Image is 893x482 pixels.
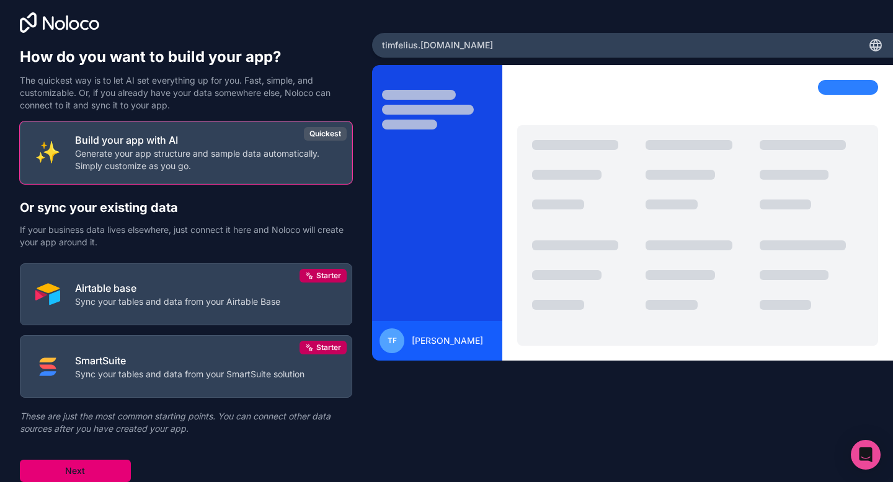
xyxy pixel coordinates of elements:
p: Airtable base [75,281,280,296]
button: Next [20,460,131,482]
div: Quickest [304,127,347,141]
button: SMART_SUITESmartSuiteSync your tables and data from your SmartSuite solutionStarter [20,335,352,398]
img: AIRTABLE [35,282,60,307]
h2: Or sync your existing data [20,199,352,216]
h1: How do you want to build your app? [20,47,352,67]
p: Sync your tables and data from your Airtable Base [75,296,280,308]
p: Sync your tables and data from your SmartSuite solution [75,368,304,380]
p: If your business data lives elsewhere, just connect it here and Noloco will create your app aroun... [20,224,352,248]
span: Starter [316,271,341,281]
span: TF [388,336,397,346]
div: Open Intercom Messenger [851,440,881,470]
p: The quickest way is to let AI set everything up for you. Fast, simple, and customizable. Or, if y... [20,74,352,112]
p: Build your app with AI [75,133,337,147]
span: Starter [316,343,341,353]
span: [PERSON_NAME] [412,335,483,347]
span: timfelius .[DOMAIN_NAME] [382,39,493,51]
img: INTERNAL_WITH_AI [35,140,60,165]
img: SMART_SUITE [35,354,60,379]
button: INTERNAL_WITH_AIBuild your app with AIGenerate your app structure and sample data automatically. ... [20,121,352,184]
button: AIRTABLEAirtable baseSync your tables and data from your Airtable BaseStarter [20,263,352,326]
p: These are just the most common starting points. You can connect other data sources after you have... [20,410,352,435]
p: Generate your app structure and sample data automatically. Simply customize as you go. [75,147,337,172]
p: SmartSuite [75,353,304,368]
